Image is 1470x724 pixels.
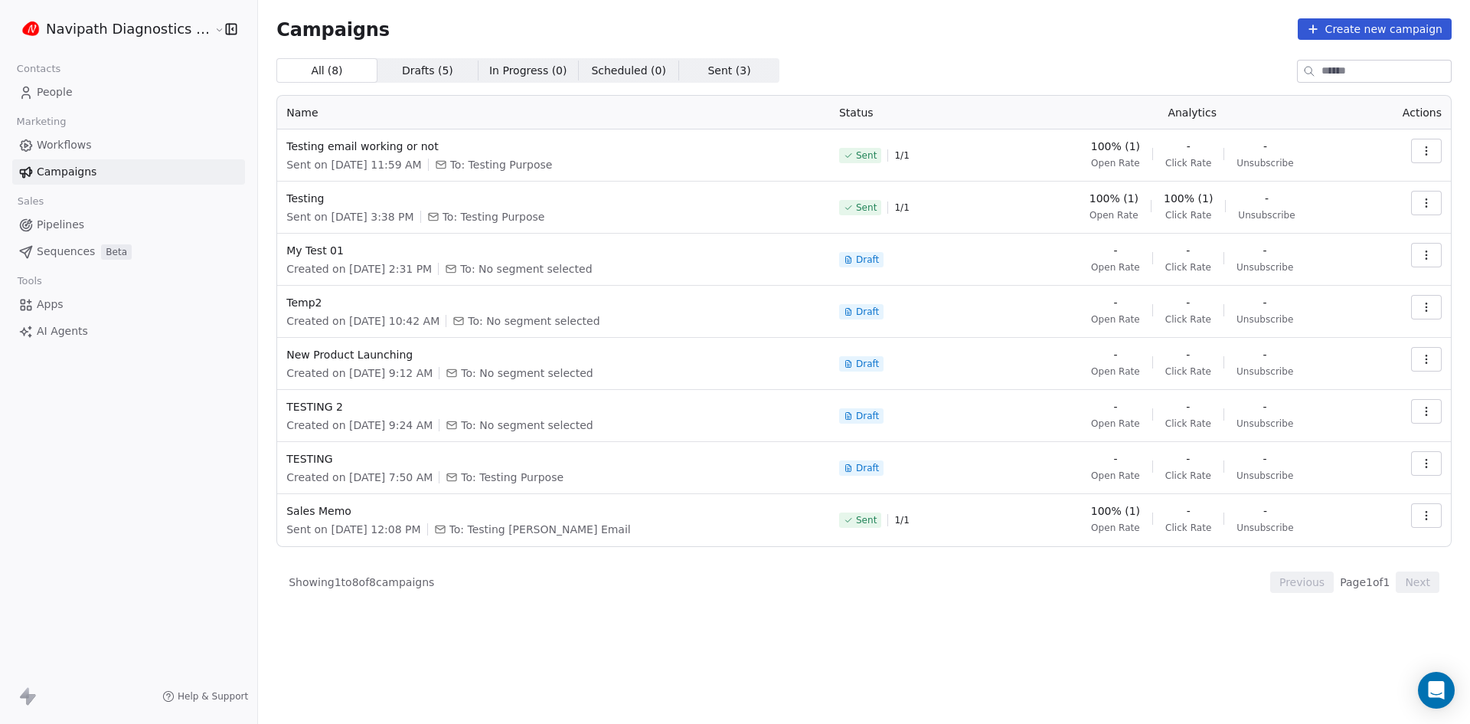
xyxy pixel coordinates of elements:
span: 100% (1) [1091,503,1140,519]
span: TESTING 2 [286,399,821,414]
span: Open Rate [1091,157,1140,169]
span: Unsubscribe [1236,365,1293,378]
span: - [1263,139,1267,154]
span: Click Rate [1165,522,1211,534]
span: To: No segment selected [460,261,592,277]
a: AI Agents [12,319,245,344]
span: Open Rate [1091,365,1140,378]
span: Open Rate [1091,522,1140,534]
span: To: Testing Purpose [443,209,545,224]
span: Created on [DATE] 10:42 AM [286,313,439,329]
span: Help & Support [178,690,248,703]
span: Sent ( 3 ) [707,63,750,79]
th: Actions [1363,96,1451,129]
span: Draft [856,462,879,474]
span: Marketing [10,110,73,133]
a: Help & Support [162,690,248,703]
span: - [1263,503,1267,519]
span: - [1186,451,1190,467]
span: To: No segment selected [461,418,593,433]
span: 1 / 1 [894,201,909,214]
span: Campaigns [37,164,96,180]
a: Workflows [12,133,245,158]
span: Workflows [37,137,92,153]
span: Click Rate [1165,470,1211,482]
span: AI Agents [37,323,88,339]
a: Campaigns [12,159,245,185]
span: Sent on [DATE] 12:08 PM [286,522,420,537]
img: Logo%20500x500%20px%20(7).png [21,20,40,38]
span: Sales Memo [286,503,821,519]
a: People [12,80,245,105]
span: Open Rate [1091,470,1140,482]
span: Sent [856,149,877,162]
span: - [1113,451,1117,467]
a: Apps [12,292,245,317]
span: Contacts [10,57,67,80]
span: Unsubscribe [1236,522,1293,534]
span: Temp2 [286,295,821,310]
span: - [1113,243,1117,258]
span: To: No segment selected [461,365,593,381]
span: Campaigns [276,18,390,40]
span: Apps [37,296,64,313]
span: Created on [DATE] 9:12 AM [286,365,433,381]
button: Next [1396,572,1439,593]
span: Click Rate [1165,313,1211,326]
span: Unsubscribe [1236,157,1293,169]
button: Create new campaign [1298,18,1452,40]
span: - [1113,347,1117,362]
span: Sent on [DATE] 3:38 PM [286,209,413,224]
span: Unsubscribe [1236,313,1293,326]
a: Pipelines [12,212,245,238]
span: Sequences [37,244,95,260]
span: 1 / 1 [894,149,909,162]
span: Created on [DATE] 2:31 PM [286,261,432,277]
span: Click Rate [1165,418,1211,430]
span: Click Rate [1165,365,1211,378]
span: Sent [856,201,877,214]
span: My Test 01 [286,243,821,258]
span: Scheduled ( 0 ) [591,63,666,79]
span: - [1113,295,1117,310]
span: Created on [DATE] 7:50 AM [286,470,433,485]
span: Showing 1 to 8 of 8 campaigns [289,575,434,590]
span: - [1263,399,1267,414]
span: - [1186,347,1190,362]
span: Sent on [DATE] 11:59 AM [286,157,421,172]
span: - [1263,347,1267,362]
span: Unsubscribe [1236,418,1293,430]
span: Open Rate [1091,261,1140,274]
span: Testing [286,191,821,206]
span: Click Rate [1165,209,1211,221]
span: - [1186,243,1190,258]
span: New Product Launching [286,347,821,362]
span: - [1187,503,1191,519]
span: 100% (1) [1091,139,1140,154]
button: Previous [1270,572,1334,593]
span: 100% (1) [1164,191,1213,206]
span: People [37,84,73,100]
span: TESTING [286,451,821,467]
th: Status [830,96,1021,129]
span: Beta [101,244,132,260]
span: To: No segment selected [468,313,599,329]
span: Testing email working or not [286,139,821,154]
button: Navipath Diagnostics Sdn Bhd [18,16,204,42]
span: Unsubscribe [1236,470,1293,482]
span: Draft [856,410,879,422]
span: - [1265,191,1269,206]
span: - [1186,399,1190,414]
span: To: Testing Andy Email [449,522,631,537]
span: Open Rate [1089,209,1138,221]
span: Click Rate [1165,157,1211,169]
span: Open Rate [1091,418,1140,430]
span: Sales [11,190,51,213]
span: - [1263,451,1267,467]
span: To: Testing Purpose [450,157,553,172]
span: Open Rate [1091,313,1140,326]
span: Draft [856,306,879,318]
span: Tools [11,270,48,293]
span: Draft [856,358,879,370]
a: SequencesBeta [12,239,245,264]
